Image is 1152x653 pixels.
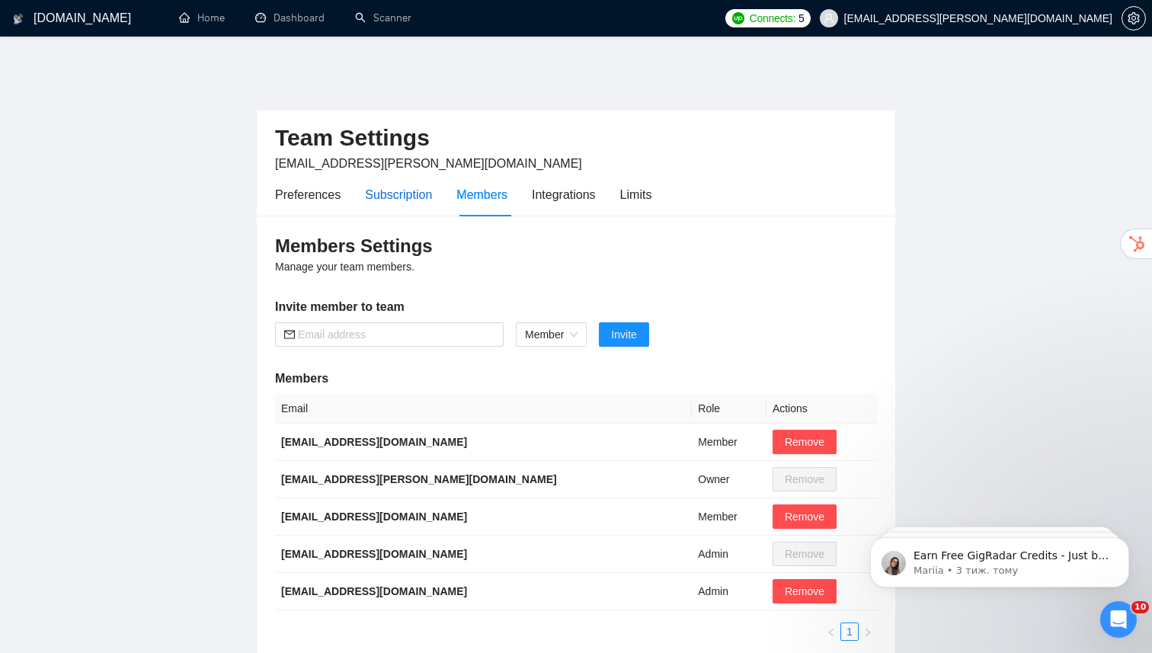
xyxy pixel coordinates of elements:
[275,394,692,424] th: Email
[847,505,1152,612] iframe: Intercom notifications повідомлення
[692,461,766,498] td: Owner
[824,13,834,24] span: user
[692,424,766,461] td: Member
[281,473,557,485] b: [EMAIL_ADDRESS][PERSON_NAME][DOMAIN_NAME]
[532,185,596,204] div: Integrations
[1100,601,1137,638] iframe: Intercom live chat
[281,436,467,448] b: [EMAIL_ADDRESS][DOMAIN_NAME]
[525,323,578,346] span: Member
[822,623,840,641] li: Previous Page
[298,326,494,343] input: Email address
[1122,6,1146,30] button: setting
[692,498,766,536] td: Member
[785,434,824,450] span: Remove
[766,394,877,424] th: Actions
[1131,601,1149,613] span: 10
[281,511,467,523] b: [EMAIL_ADDRESS][DOMAIN_NAME]
[284,329,295,340] span: mail
[13,7,24,31] img: logo
[750,10,795,27] span: Connects:
[773,504,837,529] button: Remove
[859,623,877,641] button: right
[785,508,824,525] span: Remove
[281,585,467,597] b: [EMAIL_ADDRESS][DOMAIN_NAME]
[1122,12,1145,24] span: setting
[827,628,836,637] span: left
[275,123,877,154] h2: Team Settings
[692,573,766,610] td: Admin
[255,11,325,24] a: dashboardDashboard
[840,623,859,641] li: 1
[859,623,877,641] li: Next Page
[863,628,872,637] span: right
[773,430,837,454] button: Remove
[798,10,805,27] span: 5
[275,370,877,388] h5: Members
[365,185,432,204] div: Subscription
[692,394,766,424] th: Role
[611,326,636,343] span: Invite
[732,12,744,24] img: upwork-logo.png
[281,548,467,560] b: [EMAIL_ADDRESS][DOMAIN_NAME]
[822,623,840,641] button: left
[841,623,858,640] a: 1
[599,322,648,347] button: Invite
[620,185,652,204] div: Limits
[179,11,225,24] a: homeHome
[275,234,877,258] h3: Members Settings
[275,185,341,204] div: Preferences
[355,11,411,24] a: searchScanner
[275,261,414,273] span: Manage your team members.
[785,583,824,600] span: Remove
[456,185,507,204] div: Members
[692,536,766,573] td: Admin
[773,579,837,603] button: Remove
[1122,12,1146,24] a: setting
[275,157,582,170] span: [EMAIL_ADDRESS][PERSON_NAME][DOMAIN_NAME]
[275,298,877,316] h5: Invite member to team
